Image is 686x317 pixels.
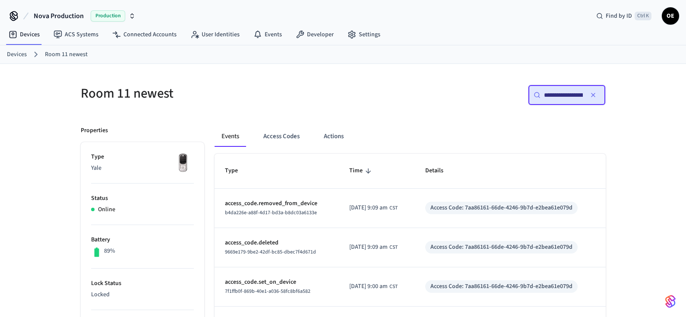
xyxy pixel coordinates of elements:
[183,27,247,42] a: User Identities
[215,126,606,147] div: ant example
[225,164,249,178] span: Type
[215,126,246,147] button: Events
[91,152,194,162] p: Type
[7,50,27,59] a: Devices
[349,164,374,178] span: Time
[91,290,194,299] p: Locked
[389,244,398,251] span: CST
[225,199,329,208] p: access_code.removed_from_device
[34,11,84,21] span: Nova Production
[91,164,194,173] p: Yale
[606,12,632,20] span: Find by ID
[425,164,455,178] span: Details
[91,10,125,22] span: Production
[225,278,329,287] p: access_code.set_on_device
[105,27,183,42] a: Connected Accounts
[349,243,398,252] div: Asia/Shanghai
[389,283,398,291] span: CST
[589,8,658,24] div: Find by IDCtrl K
[430,203,572,212] div: Access Code: 7aa86161-66de-4246-9b7d-e2bea61e079d
[349,243,388,252] span: [DATE] 9:09 am
[289,27,341,42] a: Developer
[2,27,47,42] a: Devices
[430,243,572,252] div: Access Code: 7aa86161-66de-4246-9b7d-e2bea61e079d
[104,247,115,256] p: 89%
[389,204,398,212] span: CST
[349,282,398,291] div: Asia/Shanghai
[662,7,679,25] button: OE
[349,203,388,212] span: [DATE] 9:09 am
[349,203,398,212] div: Asia/Shanghai
[341,27,387,42] a: Settings
[665,295,676,308] img: SeamLogoGradient.69752ec5.svg
[430,282,572,291] div: Access Code: 7aa86161-66de-4246-9b7d-e2bea61e079d
[225,209,317,216] span: b4da226e-a88f-4d17-bd3a-b8dc03a6133e
[47,27,105,42] a: ACS Systems
[81,85,338,102] h5: Room 11 newest
[256,126,307,147] button: Access Codes
[225,288,310,295] span: 7f1ffb0f-869b-40e1-a036-58fc8bf6a582
[225,248,316,256] span: 9669e179-9be2-42df-bc85-dbec7f4d671d
[81,126,108,135] p: Properties
[225,238,329,247] p: access_code.deleted
[45,50,88,59] a: Room 11 newest
[317,126,351,147] button: Actions
[635,12,651,20] span: Ctrl K
[247,27,289,42] a: Events
[663,8,678,24] span: OE
[98,205,115,214] p: Online
[349,282,388,291] span: [DATE] 9:00 am
[91,235,194,244] p: Battery
[172,152,194,174] img: Yale Assure Touchscreen Wifi Smart Lock, Satin Nickel, Front
[91,194,194,203] p: Status
[91,279,194,288] p: Lock Status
